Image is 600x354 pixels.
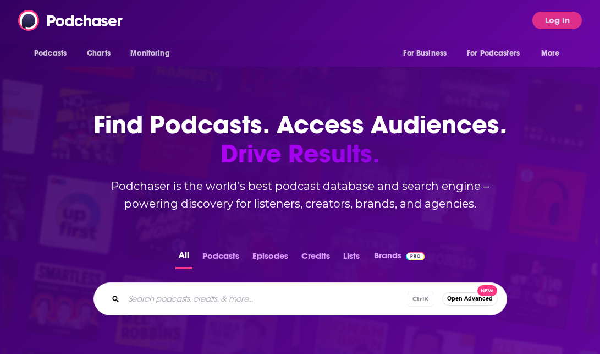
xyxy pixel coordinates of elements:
[532,12,582,29] button: Log In
[93,282,507,315] div: Search podcasts, credits, & more...
[467,46,520,61] span: For Podcasters
[374,248,425,269] a: BrandsPodchaser Pro
[80,139,520,168] span: Drive Results.
[199,248,243,269] button: Podcasts
[124,290,408,308] input: Search podcasts, credits, & more...
[477,285,497,297] span: New
[80,110,520,168] h1: Find Podcasts. Access Audiences.
[123,43,184,64] button: open menu
[395,43,460,64] button: open menu
[26,43,81,64] button: open menu
[340,248,363,269] button: Lists
[87,46,111,61] span: Charts
[447,296,493,302] span: Open Advanced
[34,46,67,61] span: Podcasts
[298,248,333,269] button: Credits
[175,248,192,269] button: All
[80,177,520,213] h2: Podchaser is the world’s best podcast database and search engine – powering discovery for listene...
[18,10,124,31] img: Podchaser - Follow, Share and Rate Podcasts
[403,46,447,61] span: For Business
[406,252,425,260] img: Podchaser Pro
[460,43,536,64] button: open menu
[533,43,574,64] button: open menu
[80,43,117,64] a: Charts
[541,46,560,61] span: More
[442,292,498,306] button: Open AdvancedNew
[130,46,169,61] span: Monitoring
[249,248,291,269] button: Episodes
[408,291,433,307] span: Ctrl K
